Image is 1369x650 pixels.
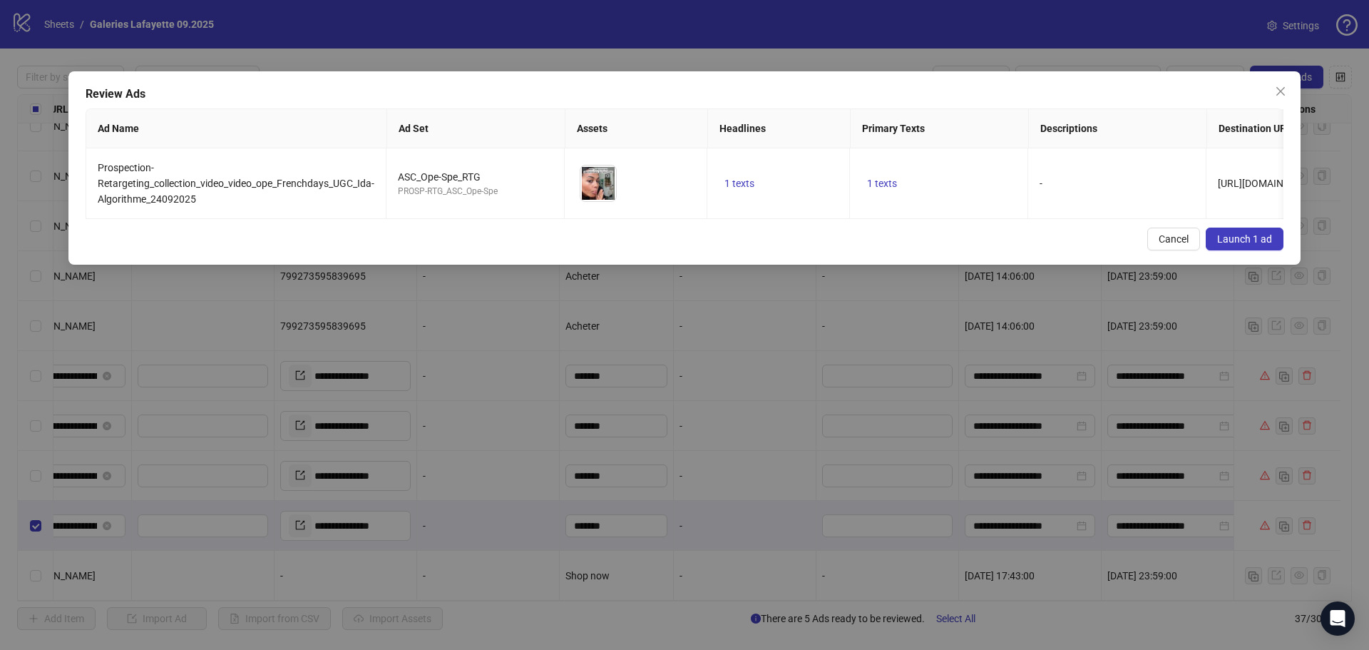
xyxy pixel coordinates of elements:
[1147,228,1200,250] button: Cancel
[1206,228,1283,250] button: Launch 1 ad
[387,109,565,148] th: Ad Set
[1159,233,1189,245] span: Cancel
[861,175,903,192] button: 1 texts
[86,86,1283,103] div: Review Ads
[851,109,1029,148] th: Primary Texts
[398,185,553,198] div: PROSP-RTG_ASC_Ope-Spe
[1321,601,1355,636] div: Open Intercom Messenger
[603,188,612,198] span: eye
[599,184,616,201] button: Preview
[1275,86,1286,97] span: close
[398,169,553,185] div: ASC_Ope-Spe_RTG
[719,175,760,192] button: 1 texts
[1218,178,1318,189] span: [URL][DOMAIN_NAME]
[1040,178,1042,189] span: -
[1029,109,1207,148] th: Descriptions
[708,109,851,148] th: Headlines
[565,109,708,148] th: Assets
[98,162,374,205] span: Prospection-Retargeting_collection_video_video_ope_Frenchdays_UGC_Ida-Algorithme_24092025
[1269,80,1292,103] button: Close
[580,166,616,201] img: Asset 1
[1217,233,1272,245] span: Launch 1 ad
[86,109,387,148] th: Ad Name
[724,178,754,189] span: 1 texts
[867,178,897,189] span: 1 texts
